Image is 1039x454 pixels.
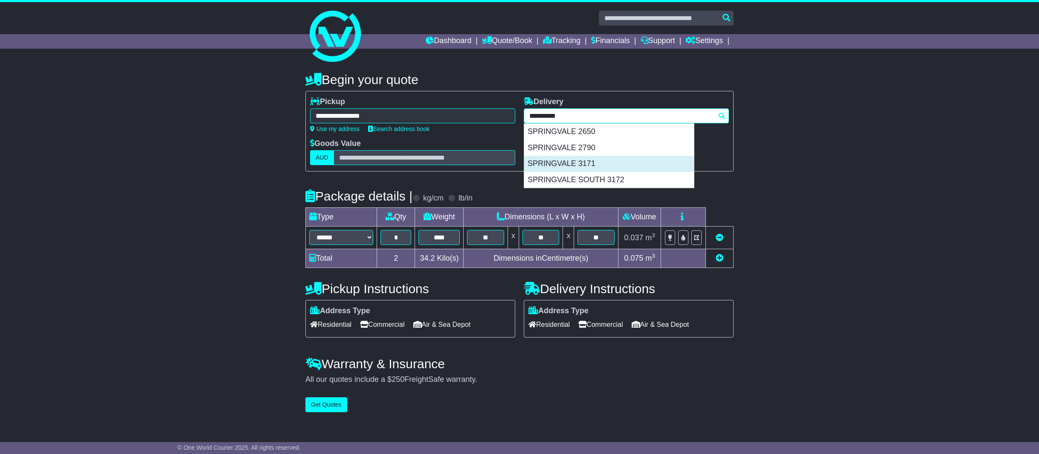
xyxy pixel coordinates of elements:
[306,208,377,227] td: Type
[310,97,345,107] label: Pickup
[563,227,574,249] td: x
[420,254,435,262] span: 34.2
[524,140,694,156] div: SPRINGVALE 2790
[508,227,519,249] td: x
[591,34,630,49] a: Financials
[624,233,643,242] span: 0.037
[415,249,464,268] td: Kilo(s)
[392,375,404,384] span: 250
[716,233,723,242] a: Remove this item
[305,375,734,384] div: All our quotes include a $ FreightSafe warranty.
[618,208,661,227] td: Volume
[528,318,570,331] span: Residential
[377,208,415,227] td: Qty
[578,318,623,331] span: Commercial
[413,318,471,331] span: Air & Sea Depot
[624,254,643,262] span: 0.075
[459,194,473,203] label: lb/in
[641,34,675,49] a: Support
[652,232,655,239] sup: 3
[415,208,464,227] td: Weight
[305,189,412,203] h4: Package details |
[377,249,415,268] td: 2
[426,34,471,49] a: Dashboard
[310,125,360,132] a: Use my address
[306,249,377,268] td: Total
[632,318,689,331] span: Air & Sea Depot
[645,254,655,262] span: m
[482,34,532,49] a: Quote/Book
[685,34,723,49] a: Settings
[310,318,351,331] span: Residential
[305,282,515,296] h4: Pickup Instructions
[305,73,734,87] h4: Begin your quote
[524,282,734,296] h4: Delivery Instructions
[543,34,580,49] a: Tracking
[524,172,694,188] div: SPRINGVALE SOUTH 3172
[716,254,723,262] a: Add new item
[524,97,563,107] label: Delivery
[310,139,361,148] label: Goods Value
[368,125,430,132] a: Search address book
[360,318,404,331] span: Commercial
[305,397,347,412] button: Get Quotes
[464,208,618,227] td: Dimensions (L x W x H)
[305,357,734,371] h4: Warranty & Insurance
[524,124,694,140] div: SPRINGVALE 2650
[652,253,655,259] sup: 3
[645,233,655,242] span: m
[464,249,618,268] td: Dimensions in Centimetre(s)
[524,156,694,172] div: SPRINGVALE 3171
[310,306,370,316] label: Address Type
[528,306,589,316] label: Address Type
[423,194,444,203] label: kg/cm
[310,150,334,165] label: AUD
[177,444,301,451] span: © One World Courier 2025. All rights reserved.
